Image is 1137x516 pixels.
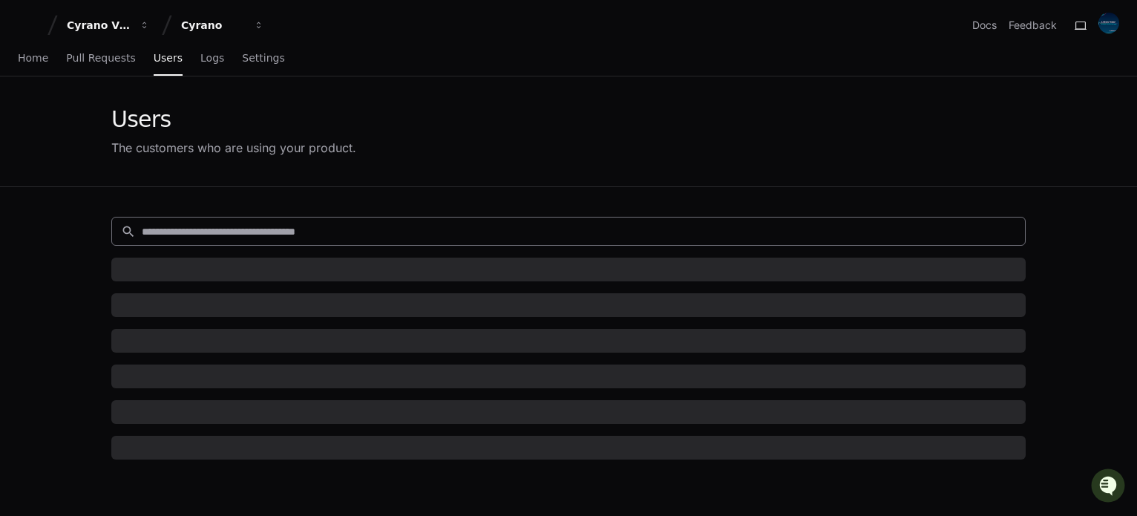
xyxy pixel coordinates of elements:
button: Feedback [1009,18,1057,33]
button: Start new chat [252,115,270,133]
a: Users [154,42,183,76]
span: Logs [200,53,224,62]
img: 1756235613930-3d25f9e4-fa56-45dd-b3ad-e072dfbd1548 [15,111,42,137]
a: Logs [200,42,224,76]
div: Start new chat [50,111,243,125]
img: PlayerZero [15,15,45,45]
div: Cyrano [181,18,245,33]
span: Settings [242,53,284,62]
span: Pylon [148,156,180,167]
a: Pull Requests [66,42,135,76]
div: We're available if you need us! [50,125,188,137]
a: Settings [242,42,284,76]
a: Docs [972,18,997,33]
a: Home [18,42,48,76]
div: Cyrano Video [67,18,131,33]
a: Powered byPylon [105,155,180,167]
button: Cyrano Video [61,12,156,39]
div: Welcome [15,59,270,83]
span: Home [18,53,48,62]
mat-icon: search [121,224,136,239]
iframe: Open customer support [1090,467,1130,507]
span: Pull Requests [66,53,135,62]
img: ACg8ocLn-H8wUXZctmOT7o7kHHUwaOqpBOdwSa8HDv_HOiqC=s96-c [1098,13,1119,33]
div: The customers who are using your product. [111,139,356,157]
button: Cyrano [175,12,270,39]
span: Users [154,53,183,62]
div: Users [111,106,356,133]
